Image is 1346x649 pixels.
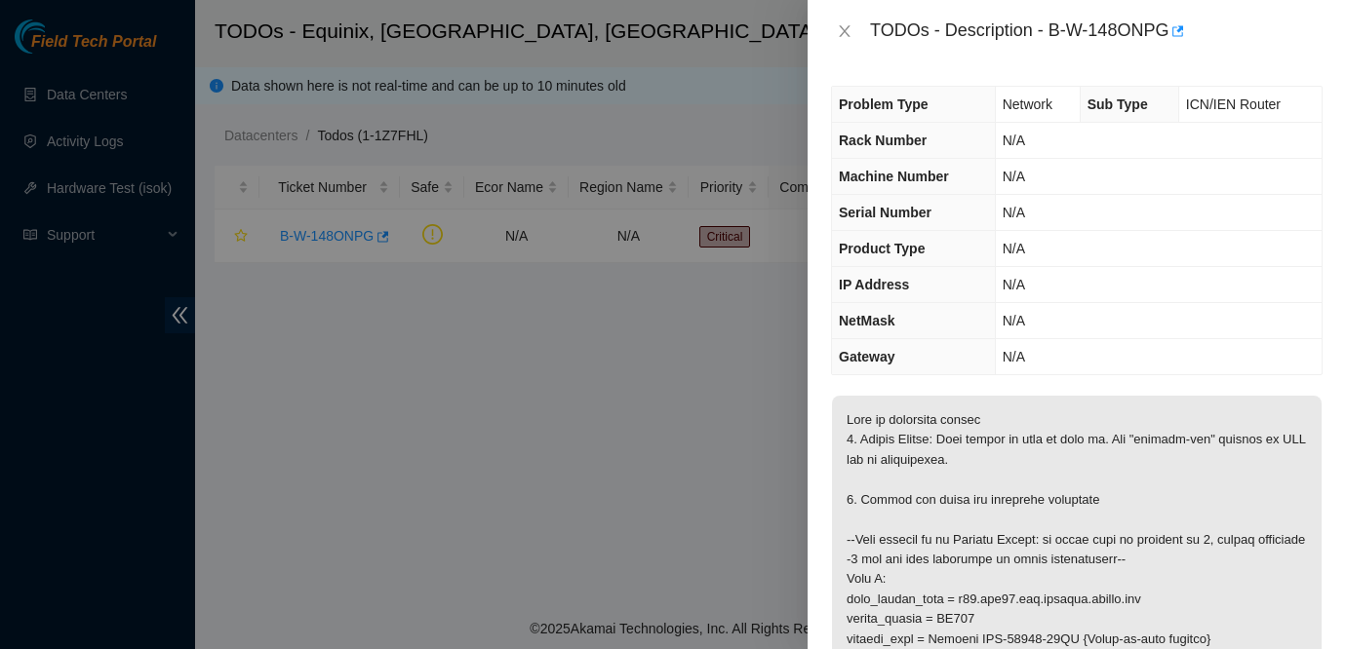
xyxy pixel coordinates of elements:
span: N/A [1003,313,1025,328]
span: ICN/IEN Router [1186,96,1281,112]
span: Machine Number [839,169,949,184]
span: Product Type [839,241,925,256]
span: N/A [1003,349,1025,364]
span: Sub Type [1088,96,1148,112]
span: N/A [1003,241,1025,256]
span: NetMask [839,313,895,328]
span: Serial Number [839,205,931,220]
span: N/A [1003,169,1025,184]
span: Problem Type [839,96,929,112]
span: N/A [1003,205,1025,220]
span: Rack Number [839,133,927,148]
span: close [837,23,852,39]
span: IP Address [839,277,909,292]
span: N/A [1003,277,1025,292]
span: Gateway [839,349,895,364]
span: N/A [1003,133,1025,148]
span: Network [1003,96,1052,112]
button: Close [831,22,858,41]
div: TODOs - Description - B-W-148ONPG [870,16,1323,47]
